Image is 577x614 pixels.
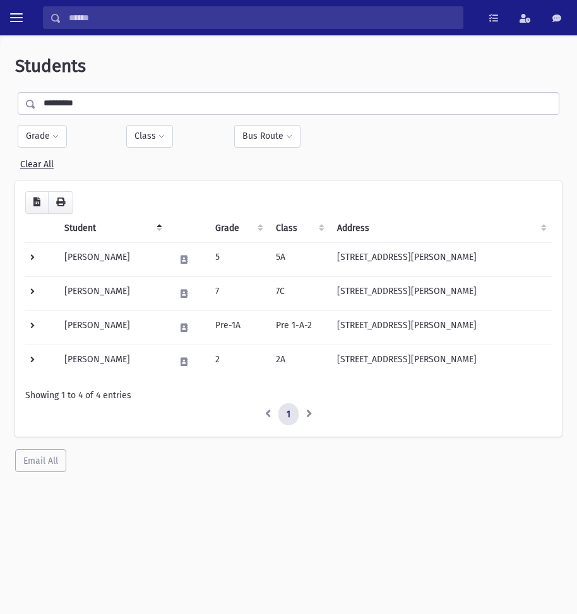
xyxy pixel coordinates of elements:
button: Print [48,191,73,214]
td: [PERSON_NAME] [57,242,167,276]
th: Student: activate to sort column descending [57,214,167,243]
td: 7C [268,276,330,310]
td: Pre 1-A-2 [268,310,330,345]
td: 5A [268,242,330,276]
td: [PERSON_NAME] [57,345,167,379]
a: Clear All [20,154,54,170]
input: Search [61,6,463,29]
td: [PERSON_NAME] [57,276,167,310]
td: 5 [208,242,268,276]
button: toggle menu [5,6,28,29]
span: Students [15,56,86,76]
button: CSV [25,191,49,214]
td: [STREET_ADDRESS][PERSON_NAME] [330,310,552,345]
button: Bus Route [234,125,300,148]
td: [STREET_ADDRESS][PERSON_NAME] [330,276,552,310]
td: [STREET_ADDRESS][PERSON_NAME] [330,242,552,276]
button: Grade [18,125,67,148]
td: [STREET_ADDRESS][PERSON_NAME] [330,345,552,379]
td: Pre-1A [208,310,268,345]
button: Class [126,125,173,148]
td: 7 [208,276,268,310]
th: Class: activate to sort column ascending [268,214,330,243]
button: Email All [15,449,66,472]
td: 2A [268,345,330,379]
a: 1 [278,403,299,426]
td: 2 [208,345,268,379]
th: Address: activate to sort column ascending [330,214,552,243]
div: Showing 1 to 4 of 4 entries [25,389,552,402]
th: Grade: activate to sort column ascending [208,214,268,243]
td: [PERSON_NAME] [57,310,167,345]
